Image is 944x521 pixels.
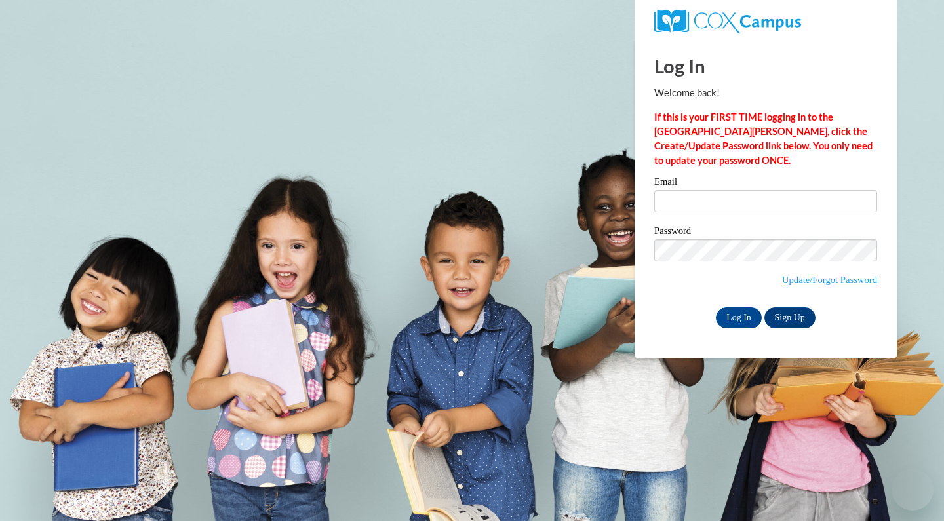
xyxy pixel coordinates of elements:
[716,307,762,328] input: Log In
[892,469,934,511] iframe: Button to launch messaging window
[654,177,877,190] label: Email
[782,275,877,285] a: Update/Forgot Password
[654,10,877,33] a: COX Campus
[654,111,873,166] strong: If this is your FIRST TIME logging in to the [GEOGRAPHIC_DATA][PERSON_NAME], click the Create/Upd...
[654,226,877,239] label: Password
[764,307,816,328] a: Sign Up
[654,86,877,100] p: Welcome back!
[654,52,877,79] h1: Log In
[654,10,801,33] img: COX Campus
